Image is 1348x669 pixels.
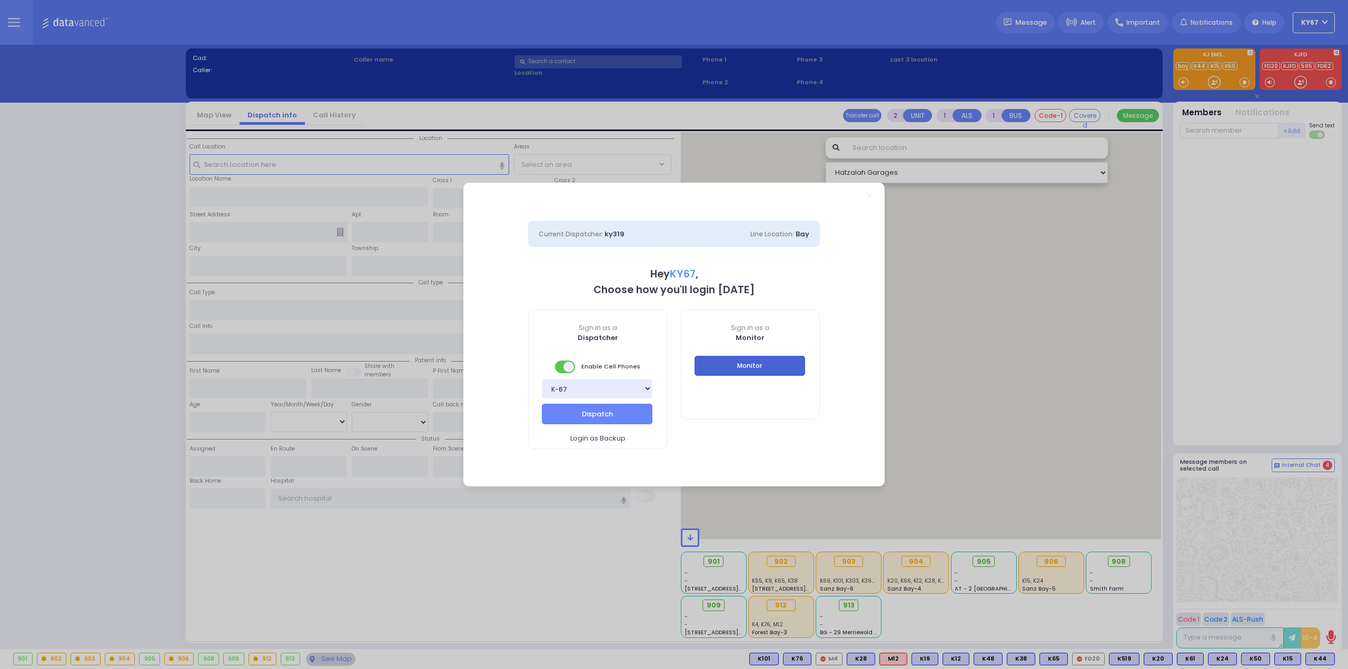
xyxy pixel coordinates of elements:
b: Dispatcher [578,333,618,343]
span: Login as Backup [570,433,626,444]
b: Hey , [650,267,698,281]
button: Monitor [695,356,805,376]
span: Line Location: [750,229,794,238]
a: Close [867,193,873,198]
span: Enable Cell Phones [555,360,640,374]
span: KY67 [670,267,696,281]
b: Monitor [736,333,765,343]
button: Dispatch [542,404,652,424]
span: Sign in as a [529,323,667,333]
span: Bay [796,229,809,239]
span: Current Dispatcher: [539,229,603,238]
span: Sign in as a [681,323,820,333]
span: ky319 [604,229,625,239]
b: Choose how you'll login [DATE] [593,283,755,297]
